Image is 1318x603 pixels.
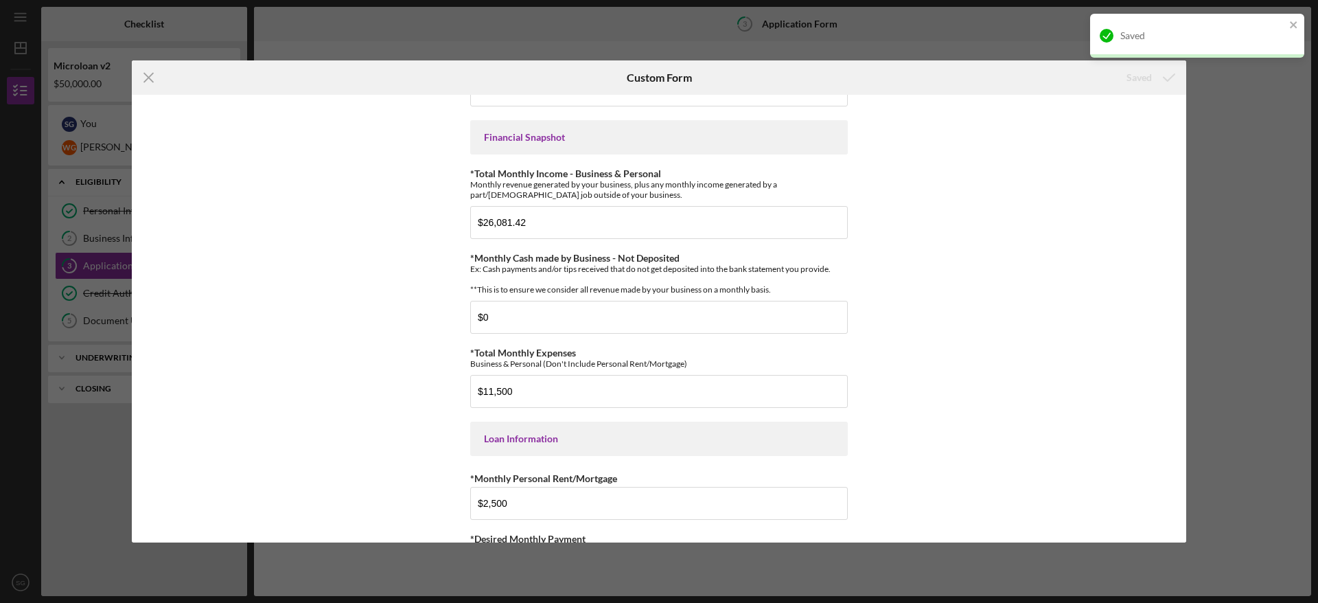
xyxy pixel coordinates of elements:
div: Loan Information [484,433,834,444]
label: *Monthly Cash made by Business - Not Deposited [470,252,680,264]
div: Saved [1126,64,1152,91]
div: Saved [1120,30,1285,41]
h6: Custom Form [627,71,692,84]
label: *Total Monthly Expenses [470,347,576,359]
div: Monthly revenue generated by your business, plus any monthly income generated by a part/[DEMOGRAP... [470,179,848,200]
div: Business & Personal (Don't Include Personal Rent/Mortgage) [470,359,848,369]
div: Financial Snapshot [484,132,834,143]
button: close [1289,19,1299,32]
button: Saved [1113,64,1186,91]
label: *Desired Monthly Payment [470,533,586,545]
div: Ex: Cash payments and/or tips received that do not get deposited into the bank statement you prov... [470,264,848,295]
label: *Monthly Personal Rent/Mortgage [470,473,617,484]
label: *Total Monthly Income - Business & Personal [470,168,661,179]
